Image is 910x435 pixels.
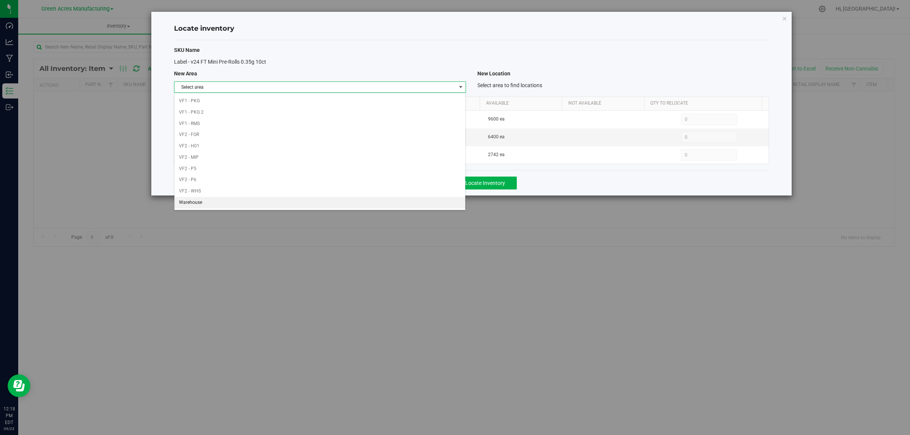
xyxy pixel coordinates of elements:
span: select [456,82,465,92]
span: New Area [174,70,197,77]
li: VF2 - FOR [174,129,465,141]
span: New Location [477,70,510,77]
span: 2742 ea [488,151,505,158]
h4: Locate inventory [174,24,769,34]
li: VF2 - P6 [174,174,465,186]
span: 9600 ea [488,116,505,123]
li: VF2 - H01 [174,141,465,152]
li: Warehouse [174,197,465,208]
button: Locate Inventory [453,177,517,189]
span: 6400 ea [488,133,505,141]
a: Qty to Relocate [650,100,759,106]
span: Label - v24 FT Mini Pre-Rolls 0.35g 10ct [174,59,266,65]
iframe: Resource center [8,374,30,397]
span: SKU Name [174,47,200,53]
li: VF2 - MIP [174,152,465,163]
a: Not Available [568,100,642,106]
li: VF1 - PKG 2 [174,107,465,118]
span: Select area [174,82,456,92]
a: Available [486,100,559,106]
li: VF1 - PKG [174,95,465,107]
li: VF1 - RMS [174,118,465,130]
li: VF2 - WHS [174,186,465,197]
span: Locate Inventory [465,180,505,186]
li: VF2 - P5 [174,163,465,175]
span: Select area to find locations [477,82,542,88]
